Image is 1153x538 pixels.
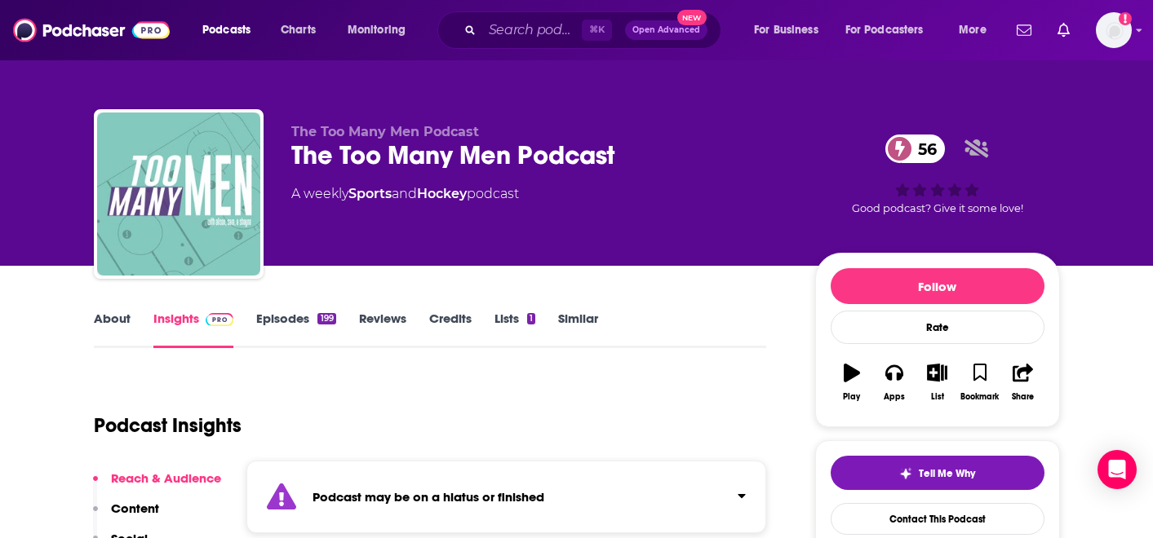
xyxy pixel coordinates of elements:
[527,313,535,324] div: 1
[558,311,598,348] a: Similar
[206,313,234,326] img: Podchaser Pro
[359,311,406,348] a: Reviews
[482,17,582,43] input: Search podcasts, credits, & more...
[931,392,944,402] div: List
[1096,12,1132,48] button: Show profile menu
[256,311,335,348] a: Episodes199
[831,456,1044,490] button: tell me why sparkleTell Me Why
[291,124,479,139] span: The Too Many Men Podcast
[831,503,1044,535] a: Contact This Podcast
[270,17,326,43] a: Charts
[94,413,242,438] h1: Podcast Insights
[831,353,873,412] button: Play
[916,353,958,412] button: List
[348,186,392,201] a: Sports
[13,15,170,46] img: Podchaser - Follow, Share and Rate Podcasts
[632,26,700,34] span: Open Advanced
[1098,450,1137,489] div: Open Intercom Messenger
[959,353,1001,412] button: Bookmark
[1051,16,1076,44] a: Show notifications dropdown
[93,501,159,531] button: Content
[453,11,737,49] div: Search podcasts, credits, & more...
[202,19,251,42] span: Podcasts
[246,461,767,533] section: Click to expand status details
[582,20,612,41] span: ⌘ K
[281,19,316,42] span: Charts
[417,186,467,201] a: Hockey
[317,313,335,324] div: 199
[884,392,905,402] div: Apps
[1096,12,1132,48] span: Logged in as christina_epic
[1096,12,1132,48] img: User Profile
[919,467,975,480] span: Tell Me Why
[743,17,839,43] button: open menu
[348,19,406,42] span: Monitoring
[1001,353,1044,412] button: Share
[1010,16,1038,44] a: Show notifications dropdown
[494,311,535,348] a: Lists1
[313,489,544,505] strong: Podcast may be on a hiatus or finished
[291,184,519,204] div: A weekly podcast
[852,202,1023,214] span: Good podcast? Give it some love!
[843,392,860,402] div: Play
[885,134,945,163] a: 56
[429,311,472,348] a: Credits
[93,470,221,501] button: Reach & Audience
[153,311,234,348] a: InsightsPodchaser Pro
[831,268,1044,304] button: Follow
[97,112,260,276] img: The Too Many Men Podcast
[902,134,945,163] span: 56
[959,19,987,42] span: More
[625,20,707,40] button: Open AdvancedNew
[94,311,131,348] a: About
[392,186,417,201] span: and
[947,17,1007,43] button: open menu
[873,353,916,412] button: Apps
[1012,392,1034,402] div: Share
[754,19,818,42] span: For Business
[1119,12,1132,25] svg: Add a profile image
[111,501,159,516] p: Content
[835,17,947,43] button: open menu
[111,470,221,486] p: Reach & Audience
[845,19,924,42] span: For Podcasters
[899,467,912,480] img: tell me why sparkle
[815,124,1060,225] div: 56Good podcast? Give it some love!
[831,311,1044,344] div: Rate
[960,392,999,402] div: Bookmark
[191,17,272,43] button: open menu
[336,17,427,43] button: open menu
[677,10,707,25] span: New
